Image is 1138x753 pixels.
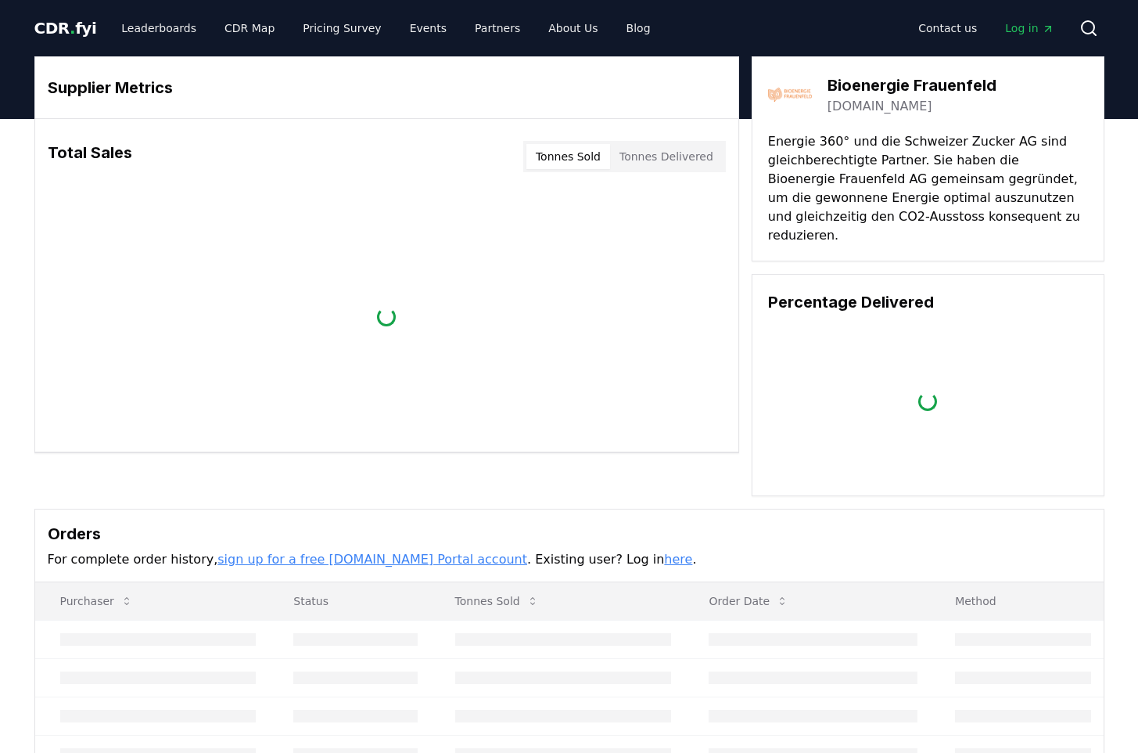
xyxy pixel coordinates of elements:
h3: Orders [48,522,1091,546]
a: CDR.fyi [34,17,97,39]
img: Bioenergie Frauenfeld-logo [768,73,812,117]
a: here [664,552,692,567]
div: loading [376,306,397,326]
a: Contact us [906,14,989,42]
a: sign up for a free [DOMAIN_NAME] Portal account [217,552,527,567]
h3: Percentage Delivered [768,290,1088,314]
button: Tonnes Delivered [610,144,723,169]
span: CDR fyi [34,19,97,38]
a: Pricing Survey [290,14,393,42]
button: Tonnes Sold [443,585,551,617]
p: Method [942,593,1090,609]
p: Energie 360° und die Schweizer Zucker AG sind gleichberechtigte Partner. Sie haben die Bioenergie... [768,132,1088,245]
h3: Total Sales [48,141,132,172]
a: About Us [536,14,610,42]
a: [DOMAIN_NAME] [827,97,932,116]
div: loading [917,391,938,412]
button: Purchaser [48,585,145,617]
h3: Bioenergie Frauenfeld [827,74,996,97]
span: Log in [1005,20,1054,36]
a: Log in [993,14,1066,42]
button: Tonnes Sold [526,144,610,169]
p: For complete order history, . Existing user? Log in . [48,550,1091,569]
a: Events [397,14,459,42]
span: . [70,19,75,38]
a: Partners [462,14,533,42]
h3: Supplier Metrics [48,76,726,99]
a: Blog [614,14,663,42]
p: Status [281,593,417,609]
a: CDR Map [212,14,287,42]
nav: Main [906,14,1066,42]
button: Order Date [696,585,801,617]
nav: Main [109,14,662,42]
a: Leaderboards [109,14,209,42]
